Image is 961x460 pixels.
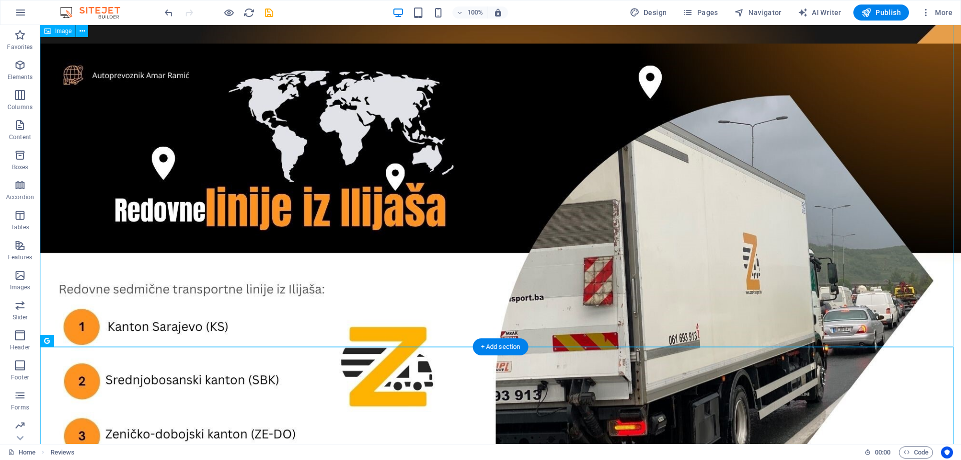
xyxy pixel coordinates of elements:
span: : [882,448,883,456]
button: Design [626,5,671,21]
h6: Session time [864,446,891,458]
span: Code [903,446,928,458]
div: Design (Ctrl+Alt+Y) [626,5,671,21]
button: AI Writer [794,5,845,21]
button: Publish [853,5,909,21]
i: Save (Ctrl+S) [263,7,275,19]
button: undo [163,7,175,19]
p: Favorites [7,43,33,51]
p: Images [10,283,31,291]
img: Editor Logo [58,7,133,19]
button: reload [243,7,255,19]
p: Slider [13,313,28,321]
button: Pages [679,5,722,21]
a: Click to cancel selection. Double-click to open Pages [8,446,36,458]
i: Undo: Change image (Ctrl+Z) [163,7,175,19]
button: 100% [452,7,488,19]
button: Navigator [730,5,786,21]
span: Pages [683,8,718,18]
button: More [917,5,956,21]
p: Accordion [6,193,34,201]
p: Boxes [12,163,29,171]
i: Reload page [243,7,255,19]
span: 00 00 [875,446,890,458]
p: Header [10,343,30,351]
p: Columns [8,103,33,111]
button: save [263,7,275,19]
span: AI Writer [798,8,841,18]
button: Click here to leave preview mode and continue editing [223,7,235,19]
div: + Add section [473,338,529,355]
i: On resize automatically adjust zoom level to fit chosen device. [494,8,503,17]
span: Publish [861,8,901,18]
p: Features [8,253,32,261]
p: Forms [11,403,29,411]
button: Usercentrics [941,446,953,458]
p: Footer [11,373,29,381]
button: Code [899,446,933,458]
p: Elements [8,73,33,81]
span: More [921,8,952,18]
span: Image [55,28,72,34]
span: Design [630,8,667,18]
h6: 100% [467,7,484,19]
p: Tables [11,223,29,231]
p: Content [9,133,31,141]
span: Click to select. Double-click to edit [51,446,75,458]
span: Navigator [734,8,782,18]
nav: breadcrumb [51,446,75,458]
